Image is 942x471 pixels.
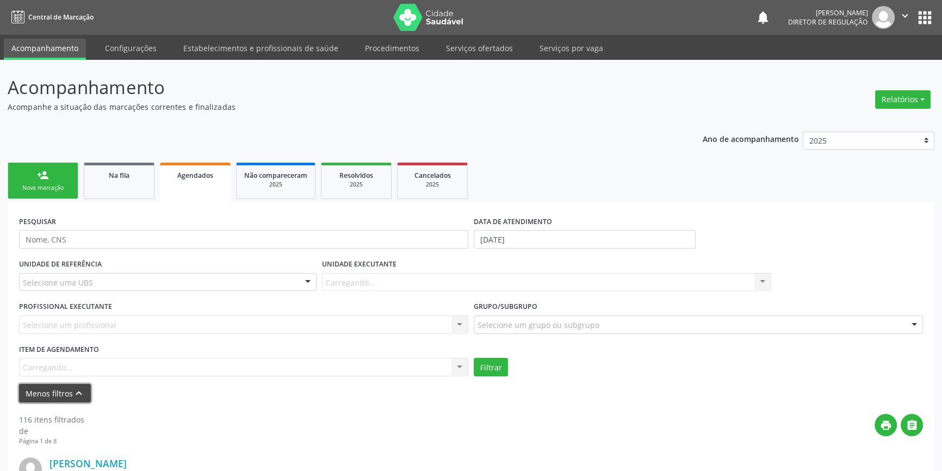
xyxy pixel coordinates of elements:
[474,358,508,376] button: Filtrar
[73,387,85,399] i: keyboard_arrow_up
[414,171,451,180] span: Cancelados
[8,74,656,101] p: Acompanhamento
[19,230,468,249] input: Nome, CNS
[438,39,520,58] a: Serviços ofertados
[19,384,91,403] button: Menos filtroskeyboard_arrow_up
[19,414,84,425] div: 116 itens filtrados
[357,39,427,58] a: Procedimentos
[19,213,56,230] label: PESQUISAR
[19,342,99,358] label: Item de agendamento
[895,6,915,29] button: 
[177,171,213,180] span: Agendados
[901,414,923,436] button: 
[906,419,918,431] i: 
[474,299,537,315] label: Grupo/Subgrupo
[703,132,799,145] p: Ano de acompanhamento
[788,17,868,27] span: Diretor de regulação
[339,171,373,180] span: Resolvidos
[23,277,93,288] span: Selecione uma UBS
[875,90,931,109] button: Relatórios
[4,39,86,60] a: Acompanhamento
[788,8,868,17] div: [PERSON_NAME]
[875,414,897,436] button: print
[915,8,934,27] button: apps
[532,39,611,58] a: Serviços por vaga
[872,6,895,29] img: img
[474,213,552,230] label: DATA DE ATENDIMENTO
[329,181,383,189] div: 2025
[880,419,892,431] i: print
[49,457,127,469] a: [PERSON_NAME]
[474,230,696,249] input: Selecione um intervalo
[322,256,396,273] label: UNIDADE EXECUTANTE
[37,169,49,181] div: person_add
[19,425,84,437] div: de
[16,184,70,192] div: Nova marcação
[109,171,129,180] span: Na fila
[19,437,84,446] div: Página 1 de 8
[176,39,346,58] a: Estabelecimentos e profissionais de saúde
[405,181,460,189] div: 2025
[28,13,94,22] span: Central de Marcação
[244,181,307,189] div: 2025
[8,101,656,113] p: Acompanhe a situação das marcações correntes e finalizadas
[19,256,102,273] label: UNIDADE DE REFERÊNCIA
[8,8,94,26] a: Central de Marcação
[755,10,771,25] button: notifications
[244,171,307,180] span: Não compareceram
[19,299,112,315] label: PROFISSIONAL EXECUTANTE
[478,319,599,331] span: Selecione um grupo ou subgrupo
[899,10,911,22] i: 
[97,39,164,58] a: Configurações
